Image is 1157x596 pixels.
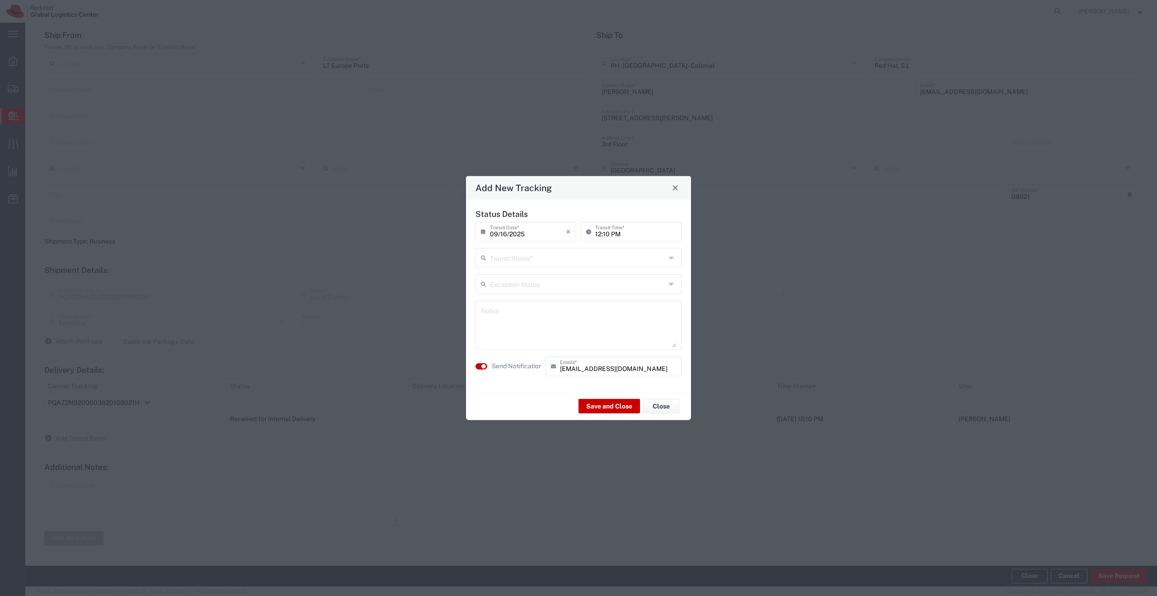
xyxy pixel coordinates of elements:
[643,399,679,413] button: Close
[492,361,541,371] agx-label: Send Notification
[475,181,552,194] h4: Add New Tracking
[475,209,682,218] h5: Status Details
[578,399,640,413] button: Save and Close
[669,181,682,194] button: Close
[492,361,542,371] label: Send Notification
[566,224,571,239] i: ×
